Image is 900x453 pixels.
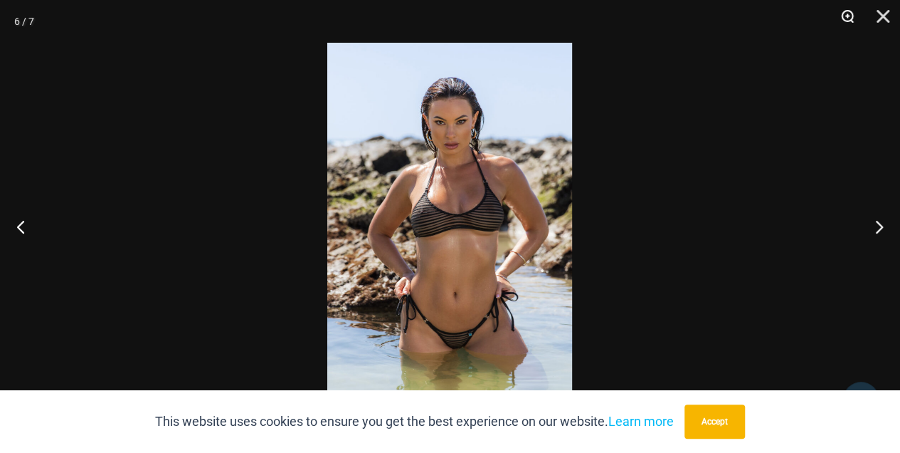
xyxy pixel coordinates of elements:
[847,191,900,262] button: Next
[14,11,34,32] div: 6 / 7
[608,414,674,429] a: Learn more
[684,405,745,439] button: Accept
[155,411,674,432] p: This website uses cookies to ensure you get the best experience on our website.
[327,43,572,410] img: Tide Lines Black 350 Halter Top 470 Thong 01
